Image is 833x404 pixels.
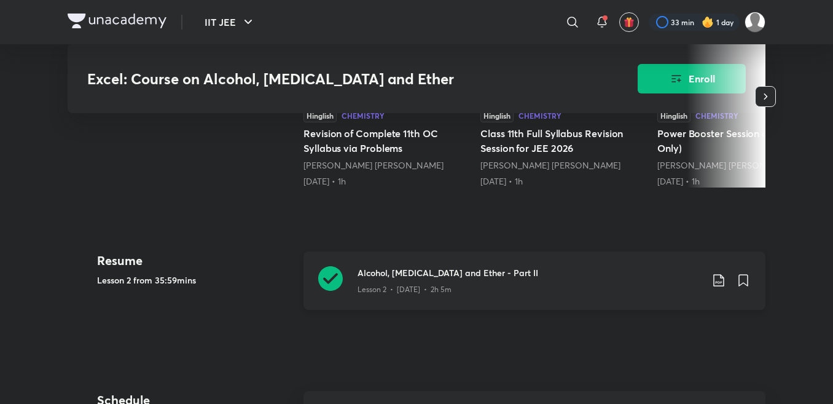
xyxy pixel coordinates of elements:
h5: Lesson 2 from 35:59mins [97,274,294,287]
a: [PERSON_NAME] [PERSON_NAME] [657,159,797,171]
img: avatar [624,17,635,28]
div: Mohammad Kashif Alam [303,159,471,172]
div: Hinglish [480,109,514,122]
div: Mohammad Kashif Alam [657,159,824,172]
a: Alcohol, [MEDICAL_DATA] and Ether - Part IILesson 2 • [DATE] • 2h 5m [303,252,765,325]
div: Chemistry [518,112,561,119]
div: Hinglish [657,109,690,122]
p: Lesson 2 • [DATE] • 2h 5m [358,284,452,295]
h3: Alcohol, [MEDICAL_DATA] and Ether - Part II [358,266,702,279]
h5: Power Booster Session on GOC (EEs Only) [657,126,824,156]
div: 27th Apr • 1h [303,175,471,188]
img: Company Logo [68,14,166,28]
img: kavin Goswami [745,12,765,33]
div: Mohammad Kashif Alam [480,159,647,172]
a: [PERSON_NAME] [PERSON_NAME] [480,159,620,171]
a: Company Logo [68,14,166,31]
img: streak [702,16,714,28]
div: Chemistry [342,112,385,119]
div: 4th Jun • 1h [480,175,647,188]
a: [PERSON_NAME] [PERSON_NAME] [303,159,444,171]
button: avatar [619,12,639,32]
div: Hinglish [303,109,337,122]
button: Enroll [638,64,746,93]
h3: Excel: Course on Alcohol, [MEDICAL_DATA] and Ether [87,70,568,88]
button: IIT JEE [197,10,263,34]
h4: Resume [97,252,294,270]
h5: Class 11th Full Syllabus Revision Session for JEE 2026 [480,126,647,156]
div: 9th Jun • 1h [657,175,824,188]
h5: Revision of Complete 11th OC Syllabus via Problems [303,126,471,156]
